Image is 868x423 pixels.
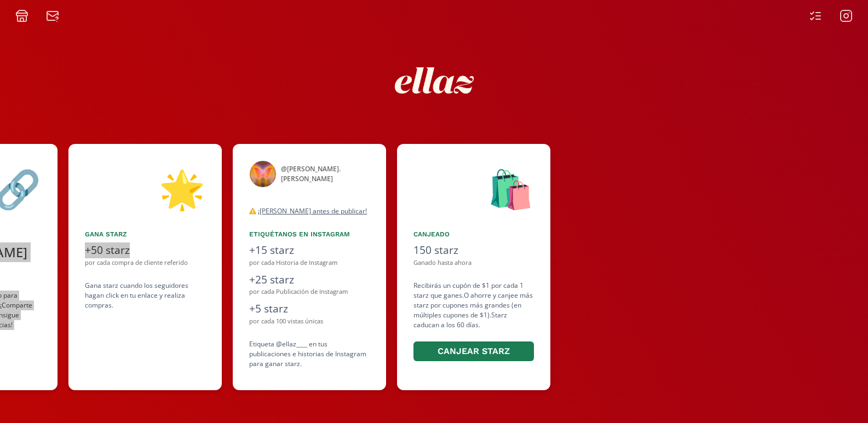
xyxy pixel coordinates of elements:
div: por cada Historia de Instagram [249,258,370,268]
div: por cada 100 vistas únicas [249,317,370,326]
div: por cada Publicación de Instagram [249,287,370,297]
div: 150 starz [413,242,534,258]
div: Ganado hasta ahora [413,258,534,268]
div: +5 starz [249,301,370,317]
div: Gana starz cuando los seguidores hagan click en tu enlace y realiza compras . [85,281,205,310]
div: +25 starz [249,272,370,288]
img: 355290117_6441669875925291_6931941137007987740_n.jpg [249,160,277,188]
img: nKmKAABZpYV7 [385,31,484,130]
div: Etiqueta @ellaz____ en tus publicaciones e historias de Instagram para ganar starz. [249,339,370,369]
button: Canjear starz [413,341,534,362]
div: Gana starz [85,229,205,239]
div: Canjeado [413,229,534,239]
div: +50 starz [85,242,205,258]
div: 🛍️ [413,160,534,216]
div: @ [PERSON_NAME].[PERSON_NAME] [281,164,370,184]
div: por cada compra de cliente referido [85,258,205,268]
div: Etiquétanos en Instagram [249,229,370,239]
u: ¡[PERSON_NAME] antes de publicar! [258,206,367,216]
div: Recibirás un cupón de $1 por cada 1 starz que ganes. O ahorre y canjee más starz por cupones más ... [413,281,534,363]
div: +15 starz [249,242,370,258]
div: 🌟 [85,160,205,216]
